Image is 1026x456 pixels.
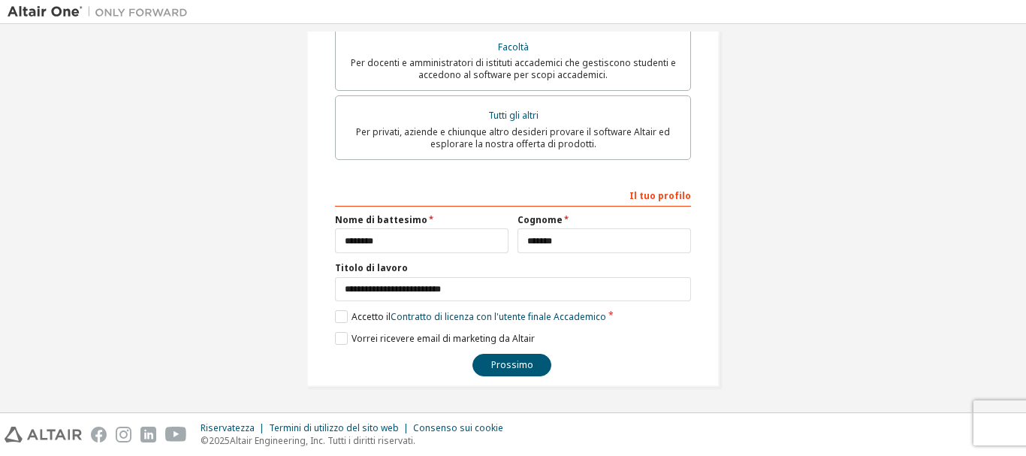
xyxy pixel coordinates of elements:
font: Il tuo profilo [629,189,691,202]
font: Termini di utilizzo del sito web [269,421,399,434]
font: Titolo di lavoro [335,261,408,274]
img: altair_logo.svg [5,427,82,442]
font: Accetto il [352,310,391,323]
font: Per docenti e amministratori di istituti accademici che gestiscono studenti e accedono al softwar... [351,56,676,81]
img: facebook.svg [91,427,107,442]
font: Facoltà [498,41,529,53]
img: youtube.svg [165,427,187,442]
font: Nome di battesimo [335,213,427,226]
img: linkedin.svg [140,427,156,442]
font: Altair Engineering, Inc. Tutti i diritti riservati. [230,434,415,447]
font: Riservatezza [201,421,255,434]
img: Altair Uno [8,5,195,20]
font: Vorrei ricevere email di marketing da Altair [352,332,535,345]
font: 2025 [209,434,230,447]
font: Per privati, aziende e chiunque altro desideri provare il software Altair ed esplorare la nostra ... [356,125,670,150]
font: Tutti gli altri [488,109,539,122]
font: Prossimo [491,358,533,371]
img: instagram.svg [116,427,131,442]
button: Prossimo [472,354,551,376]
font: Accademico [554,310,606,323]
font: Contratto di licenza con l'utente finale [391,310,551,323]
font: Consenso sui cookie [413,421,503,434]
font: Cognome [518,213,563,226]
font: © [201,434,209,447]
